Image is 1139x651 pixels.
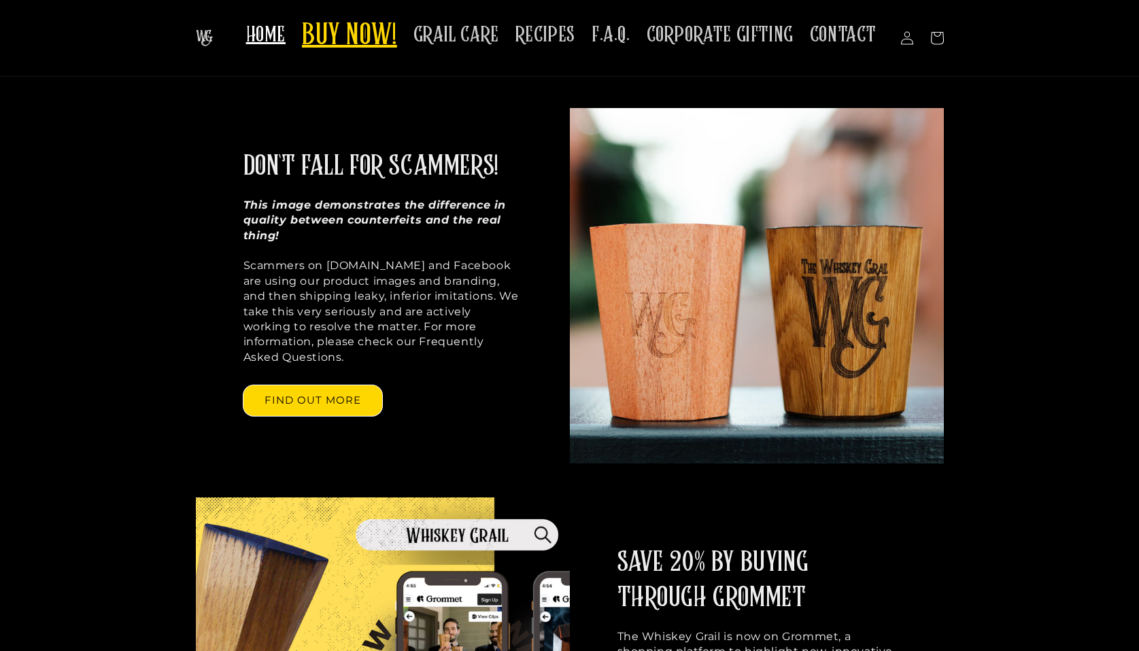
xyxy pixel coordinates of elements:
[515,22,575,48] span: RECIPES
[243,149,498,184] h2: DON'T FALL FOR SCAMMERS!
[802,14,885,56] a: CONTACT
[243,385,382,416] a: FIND OUT MORE
[507,14,583,56] a: RECIPES
[243,198,522,365] p: Scammers on [DOMAIN_NAME] and Facebook are using our product images and branding, and then shippi...
[196,30,213,46] img: The Whiskey Grail
[810,22,877,48] span: CONTACT
[639,14,802,56] a: CORPORATE GIFTING
[243,198,507,242] strong: This image demonstrates the difference in quality between counterfeits and the real thing!
[617,545,896,616] h2: SAVE 20% BY BUYING THROUGH GROMMET
[294,10,405,63] a: BUY NOW!
[405,14,507,56] a: GRAIL CARE
[238,14,294,56] a: HOME
[302,18,397,55] span: BUY NOW!
[413,22,499,48] span: GRAIL CARE
[592,22,630,48] span: F.A.Q.
[246,22,286,48] span: HOME
[647,22,794,48] span: CORPORATE GIFTING
[583,14,639,56] a: F.A.Q.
